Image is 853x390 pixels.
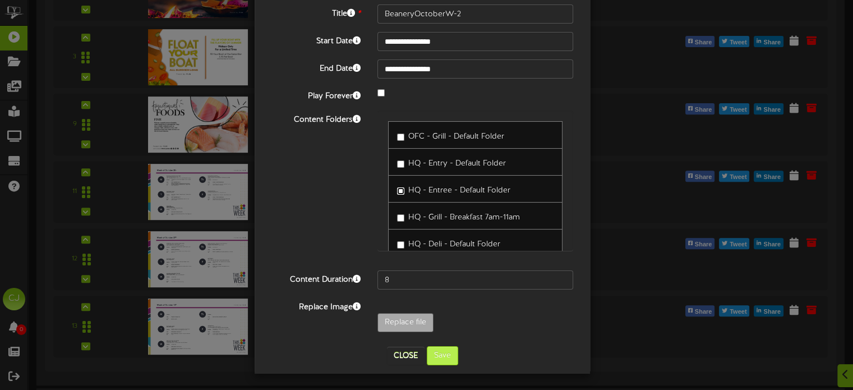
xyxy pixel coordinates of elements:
input: 15 [377,270,573,290]
label: Replace Image [263,298,369,313]
input: HQ - Entry - Default Folder [397,160,404,168]
label: Start Date [263,32,369,47]
input: OFC - Grill - Default Folder [397,134,404,141]
span: HQ - Entree - Default Folder [408,186,510,195]
label: Title [263,4,369,20]
label: End Date [263,59,369,75]
span: OFC - Grill - Default Folder [408,132,504,141]
span: HQ - Deli - Default Folder [408,240,500,249]
input: HQ - Grill - Breakfast 7am-11am [397,214,404,222]
input: HQ - Entree - Default Folder [397,187,404,195]
button: Save [427,346,458,365]
label: Content Folders [263,111,369,126]
input: HQ - Deli - Default Folder [397,241,404,249]
label: Content Duration [263,270,369,286]
span: HQ - Grill - Breakfast 7am-11am [408,213,520,222]
span: HQ - Entry - Default Folder [408,159,506,168]
label: Play Forever [263,87,369,102]
input: Title [377,4,573,24]
button: Close [387,347,425,365]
